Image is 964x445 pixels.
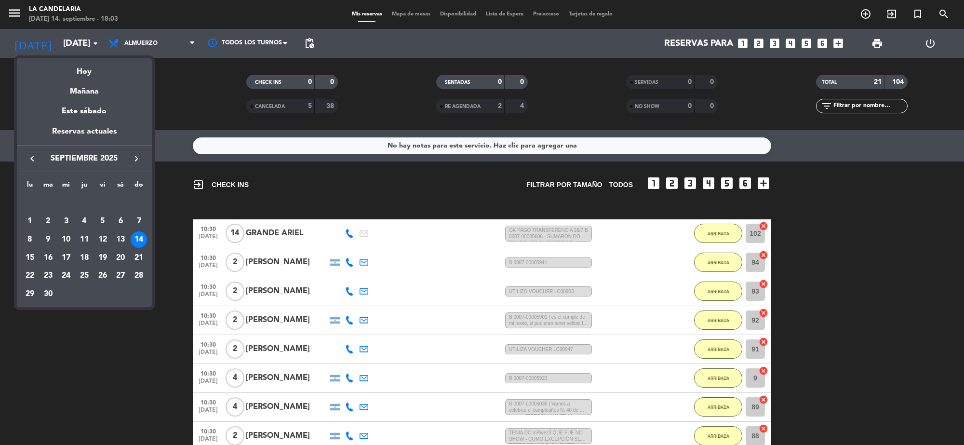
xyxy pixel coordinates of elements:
[75,230,94,249] td: 11 de septiembre de 2025
[17,58,152,78] div: Hoy
[130,179,148,194] th: domingo
[131,153,142,164] i: keyboard_arrow_right
[21,249,39,267] td: 15 de septiembre de 2025
[39,179,57,194] th: martes
[21,212,39,230] td: 1 de septiembre de 2025
[58,268,74,284] div: 24
[58,250,74,266] div: 17
[112,267,130,285] td: 27 de septiembre de 2025
[58,231,74,248] div: 10
[17,98,152,125] div: Este sábado
[94,230,112,249] td: 12 de septiembre de 2025
[40,286,56,302] div: 30
[21,179,39,194] th: lunes
[39,285,57,303] td: 30 de septiembre de 2025
[21,230,39,249] td: 8 de septiembre de 2025
[75,249,94,267] td: 18 de septiembre de 2025
[112,268,129,284] div: 27
[76,213,93,229] div: 4
[94,231,111,248] div: 12
[21,267,39,285] td: 22 de septiembre de 2025
[94,268,111,284] div: 26
[112,249,130,267] td: 20 de septiembre de 2025
[76,268,93,284] div: 25
[17,78,152,98] div: Mañana
[39,212,57,230] td: 2 de septiembre de 2025
[21,285,39,303] td: 29 de septiembre de 2025
[112,213,129,229] div: 6
[112,250,129,266] div: 20
[24,152,41,165] button: keyboard_arrow_left
[22,231,38,248] div: 8
[128,152,145,165] button: keyboard_arrow_right
[39,230,57,249] td: 9 de septiembre de 2025
[131,213,147,229] div: 7
[130,230,148,249] td: 14 de septiembre de 2025
[75,179,94,194] th: jueves
[22,268,38,284] div: 22
[112,230,130,249] td: 13 de septiembre de 2025
[112,231,129,248] div: 13
[39,267,57,285] td: 23 de septiembre de 2025
[17,125,152,145] div: Reservas actuales
[57,249,75,267] td: 17 de septiembre de 2025
[94,267,112,285] td: 26 de septiembre de 2025
[39,249,57,267] td: 16 de septiembre de 2025
[76,231,93,248] div: 11
[57,267,75,285] td: 24 de septiembre de 2025
[22,286,38,302] div: 29
[130,267,148,285] td: 28 de septiembre de 2025
[94,249,112,267] td: 19 de septiembre de 2025
[130,212,148,230] td: 7 de septiembre de 2025
[112,179,130,194] th: sábado
[94,179,112,194] th: viernes
[40,213,56,229] div: 2
[21,194,148,213] td: SEP.
[131,268,147,284] div: 28
[131,231,147,248] div: 14
[22,213,38,229] div: 1
[27,153,38,164] i: keyboard_arrow_left
[131,250,147,266] div: 21
[40,268,56,284] div: 23
[40,250,56,266] div: 16
[57,230,75,249] td: 10 de septiembre de 2025
[112,212,130,230] td: 6 de septiembre de 2025
[41,152,128,165] span: septiembre 2025
[22,250,38,266] div: 15
[40,231,56,248] div: 9
[94,213,111,229] div: 5
[76,250,93,266] div: 18
[130,249,148,267] td: 21 de septiembre de 2025
[94,212,112,230] td: 5 de septiembre de 2025
[57,212,75,230] td: 3 de septiembre de 2025
[94,250,111,266] div: 19
[75,212,94,230] td: 4 de septiembre de 2025
[57,179,75,194] th: miércoles
[58,213,74,229] div: 3
[75,267,94,285] td: 25 de septiembre de 2025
